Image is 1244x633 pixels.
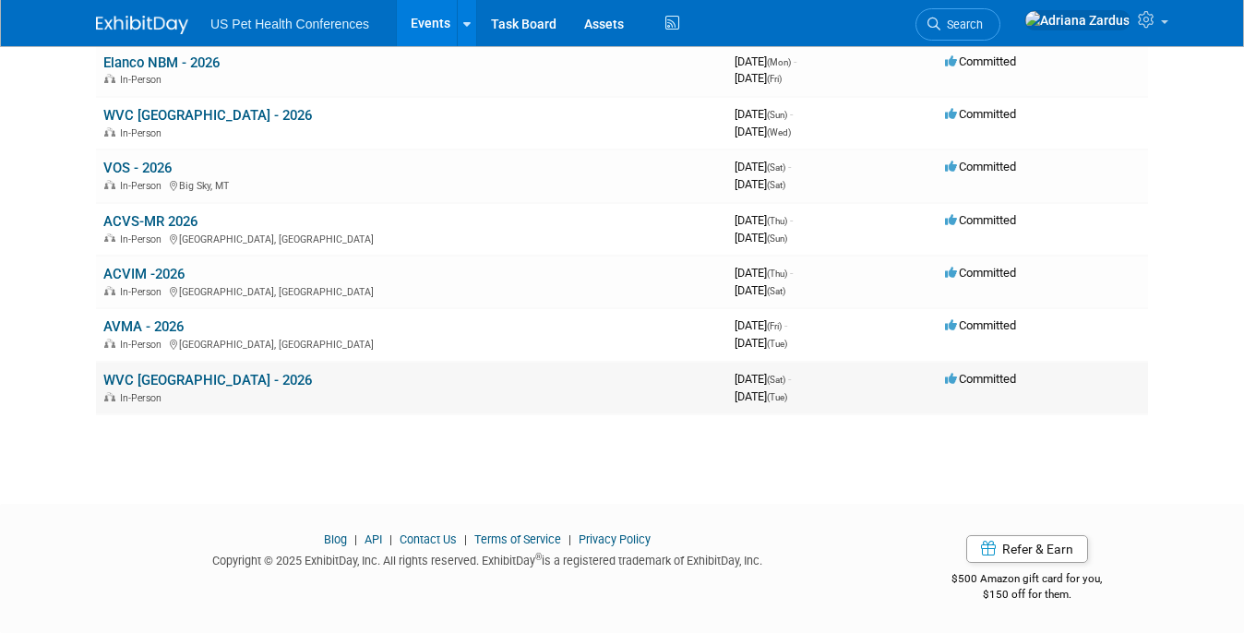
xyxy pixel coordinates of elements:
[103,160,172,176] a: VOS - 2026
[103,283,720,298] div: [GEOGRAPHIC_DATA], [GEOGRAPHIC_DATA]
[767,375,785,385] span: (Sat)
[767,180,785,190] span: (Sat)
[103,54,220,71] a: Elanco NBM - 2026
[735,177,785,191] span: [DATE]
[767,57,791,67] span: (Mon)
[945,372,1016,386] span: Committed
[735,107,793,121] span: [DATE]
[104,286,115,295] img: In-Person Event
[96,16,188,34] img: ExhibitDay
[120,286,167,298] span: In-Person
[788,372,791,386] span: -
[365,532,382,546] a: API
[790,266,793,280] span: -
[735,389,787,403] span: [DATE]
[735,71,782,85] span: [DATE]
[120,339,167,351] span: In-Person
[788,160,791,173] span: -
[474,532,561,546] a: Terms of Service
[400,532,457,546] a: Contact Us
[767,127,791,137] span: (Wed)
[103,372,312,388] a: WVC [GEOGRAPHIC_DATA] - 2026
[735,283,785,297] span: [DATE]
[104,180,115,189] img: In-Person Event
[1024,10,1130,30] img: Adriana Zardus
[767,216,787,226] span: (Thu)
[735,125,791,138] span: [DATE]
[103,213,197,230] a: ACVS-MR 2026
[103,318,184,335] a: AVMA - 2026
[735,54,796,68] span: [DATE]
[794,54,796,68] span: -
[103,231,720,245] div: [GEOGRAPHIC_DATA], [GEOGRAPHIC_DATA]
[767,110,787,120] span: (Sun)
[735,213,793,227] span: [DATE]
[120,180,167,192] span: In-Person
[735,231,787,245] span: [DATE]
[735,160,791,173] span: [DATE]
[104,233,115,243] img: In-Person Event
[103,266,185,282] a: ACVIM -2026
[767,286,785,296] span: (Sat)
[735,266,793,280] span: [DATE]
[104,74,115,83] img: In-Person Event
[945,160,1016,173] span: Committed
[767,339,787,349] span: (Tue)
[120,392,167,404] span: In-Person
[945,318,1016,332] span: Committed
[103,336,720,351] div: [GEOGRAPHIC_DATA], [GEOGRAPHIC_DATA]
[940,18,983,31] span: Search
[120,233,167,245] span: In-Person
[767,233,787,244] span: (Sun)
[104,339,115,348] img: In-Person Event
[535,552,542,562] sup: ®
[735,318,787,332] span: [DATE]
[915,8,1000,41] a: Search
[790,107,793,121] span: -
[96,548,879,569] div: Copyright © 2025 ExhibitDay, Inc. All rights reserved. ExhibitDay is a registered trademark of Ex...
[945,54,1016,68] span: Committed
[564,532,576,546] span: |
[945,213,1016,227] span: Committed
[103,107,312,124] a: WVC [GEOGRAPHIC_DATA] - 2026
[945,266,1016,280] span: Committed
[579,532,651,546] a: Privacy Policy
[767,321,782,331] span: (Fri)
[120,127,167,139] span: In-Person
[966,535,1088,563] a: Refer & Earn
[767,74,782,84] span: (Fri)
[104,392,115,401] img: In-Person Event
[735,336,787,350] span: [DATE]
[906,587,1149,603] div: $150 off for them.
[210,17,369,31] span: US Pet Health Conferences
[945,107,1016,121] span: Committed
[385,532,397,546] span: |
[350,532,362,546] span: |
[735,372,791,386] span: [DATE]
[906,559,1149,602] div: $500 Amazon gift card for you,
[767,392,787,402] span: (Tue)
[120,74,167,86] span: In-Person
[103,177,720,192] div: Big Sky, MT
[790,213,793,227] span: -
[767,162,785,173] span: (Sat)
[784,318,787,332] span: -
[104,127,115,137] img: In-Person Event
[460,532,472,546] span: |
[767,269,787,279] span: (Thu)
[324,532,347,546] a: Blog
